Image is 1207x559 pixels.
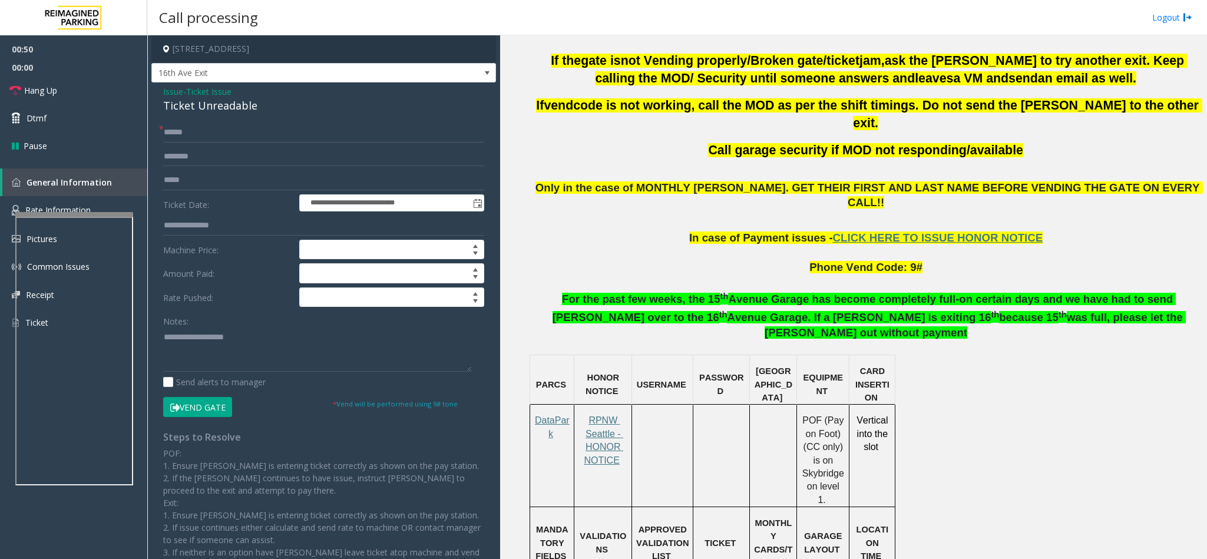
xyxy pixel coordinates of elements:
span: If the [551,54,581,68]
span: In case of Payment issues - [689,231,833,244]
h4: Steps to Resolve [163,432,484,443]
label: Machine Price: [160,240,296,260]
span: Issue [163,85,183,98]
span: Vertical into the slot [857,415,891,452]
span: HONOR NOTICE [586,373,621,395]
span: Decrease value [467,273,484,283]
span: EQUIPMENT [803,373,844,395]
span: ask the [PERSON_NAME] to try another exit. Keep calling the MOD/ Security until someone answers and [595,54,1188,85]
span: th [1059,310,1067,319]
span: Toggle popup [471,195,484,211]
span: th [720,292,729,302]
span: Dtmf [27,112,47,124]
img: 'icon' [12,178,21,187]
span: send [1008,71,1038,85]
span: - [183,86,232,97]
span: CLICK HERE TO ISSUE HONOR NOTICE [833,231,1043,244]
label: Amount Paid: [160,263,296,283]
a: Logout [1152,11,1192,24]
label: Ticket Date: [160,194,296,212]
span: RPNW Seattle - HONOR NOTICE [584,415,623,465]
span: [GEOGRAPHIC_DATA] [755,366,792,402]
span: VALIDATIONS [580,531,626,554]
label: Notes: [163,311,189,328]
a: General Information [2,168,147,196]
span: code is not working, call the MOD as per the shift timings. Do not send the [PERSON_NAME] to the ... [573,98,1202,130]
span: Avenue Garage has become completely full-on certain days and we have had to send [PERSON_NAME] ov... [553,293,1176,323]
span: Decrease value [467,250,484,259]
span: USERNAME [637,380,686,389]
img: 'icon' [12,317,19,328]
span: Decrease value [467,297,484,307]
span: Increase value [467,288,484,297]
img: 'icon' [12,291,20,299]
span: GARAGE LAYOUT [804,531,844,554]
span: Pause [24,140,47,152]
a: DataPark [535,416,570,438]
button: Vend Gate [163,397,232,417]
label: Send alerts to manager [163,376,266,388]
span: DataPark [535,415,570,438]
span: leaves [915,71,953,85]
span: th [991,310,999,319]
span: because 15 [999,311,1059,323]
span: TICKET [705,538,736,548]
img: 'icon' [12,262,21,272]
span: General Information [27,177,112,188]
span: was full, please let the [PERSON_NAME] out without payment [765,311,1186,339]
span: PASSWORD [699,373,744,395]
a: CLICK HERE TO ISSUE HONOR NOTICE [833,234,1043,243]
span: Ticket Issue [186,85,232,98]
h4: [STREET_ADDRESS] [151,35,496,63]
a: RPNW Seattle - HONOR NOTICE [584,416,623,465]
span: Hang Up [24,84,57,97]
span: Only in the case of MONTHLY [PERSON_NAME]. GET THEIR FIRST AND LAST NAME BEFORE VENDING THE GATE ... [535,181,1203,209]
span: not Vending properly/Broken gate/ticket [621,54,859,68]
span: Avenue Garage. If a [PERSON_NAME] is exiting 16 [727,311,991,323]
span: vend [544,98,573,113]
span: a VM and [953,71,1008,85]
span: If [536,98,544,113]
img: logout [1183,11,1192,24]
span: Increase value [467,264,484,273]
span: Phone Vend Code: 9# [809,261,922,273]
span: 16th Ave Exit [152,64,427,82]
h3: Call processing [153,3,264,32]
span: POF (Pay on Foot) (CC only) is on Skybridge on level 1. [802,415,847,504]
span: Call garage security if MOD not responding/available [708,143,1023,157]
span: CARD INSERTION [855,366,889,402]
span: an email as well. [1038,71,1136,85]
span: jam, [859,54,885,68]
span: Increase value [467,240,484,250]
img: 'icon' [12,235,21,243]
span: gate is [581,54,621,68]
span: PARCS [536,380,566,389]
div: Ticket Unreadable [163,98,484,114]
img: 'icon' [12,205,19,216]
label: Rate Pushed: [160,287,296,307]
span: For the past few weeks, the 15 [562,293,720,305]
span: Rate Information [25,204,91,216]
small: Vend will be performed using 9# tone [333,399,458,408]
span: th [719,310,727,319]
